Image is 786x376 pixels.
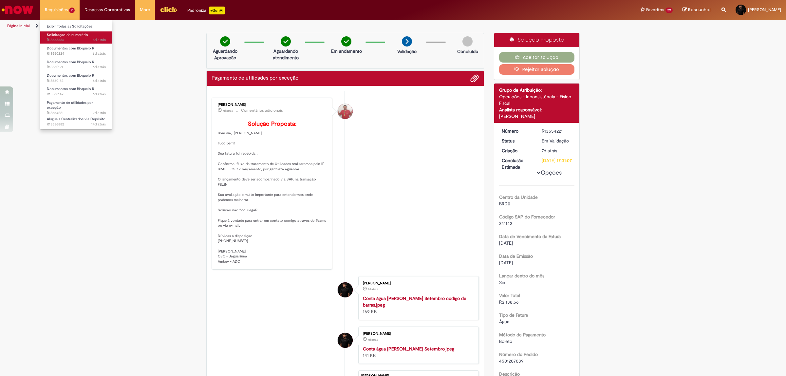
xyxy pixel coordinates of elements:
[499,273,544,279] b: Lançar dentro do mês
[363,332,472,336] div: [PERSON_NAME]
[363,346,472,359] div: 141 KB
[457,48,478,55] p: Concluído
[93,110,106,115] span: 7d atrás
[542,148,557,154] span: 7d atrás
[341,36,351,47] img: check-circle-green.png
[470,74,479,83] button: Adicionar anexos
[223,109,233,113] time: 22/09/2025 10:51:27
[542,138,572,144] div: Em Validação
[40,72,112,84] a: Aberto R13560152 : Documentos com Bloqueio R
[499,214,555,220] b: Código SAP do Fornecedor
[47,110,106,116] span: R13554221
[47,73,94,78] span: Documentos com Bloqueio R
[93,51,106,56] span: 6d atrás
[47,86,94,91] span: Documentos com Bloqueio R
[160,5,178,14] img: click_logo_yellow_360x200.png
[646,7,664,13] span: Favoritos
[40,20,112,130] ul: Requisições
[47,78,106,84] span: R13560152
[40,31,112,44] a: Aberto R13563686 : Solicitação de numerário
[748,7,781,12] span: [PERSON_NAME]
[368,287,378,291] span: 7d atrás
[499,87,575,93] div: Grupo de Atribuição:
[40,99,112,113] a: Aberto R13554221 : Pagamento de utilidades por exceção
[499,319,509,325] span: Água
[542,128,572,134] div: R13554221
[40,23,112,30] a: Exibir Todas as Solicitações
[93,78,106,83] span: 6d atrás
[69,8,75,13] span: 7
[248,120,296,128] b: Solução Proposta:
[241,108,283,113] small: Comentários adicionais
[499,106,575,113] div: Analista responsável:
[499,312,528,318] b: Tipo de Fatura
[93,110,106,115] time: 22/09/2025 10:31:05
[499,220,512,226] span: 241142
[542,147,572,154] div: 22/09/2025 10:31:04
[93,51,106,56] time: 23/09/2025 16:23:47
[499,351,538,357] b: Número do Pedido
[363,295,472,315] div: 169 KB
[7,23,30,28] a: Página inicial
[499,64,575,75] button: Rejeitar Solução
[47,65,106,70] span: R13560191
[499,93,575,106] div: Operações - Inconsistência - Físico Fiscal
[363,295,466,308] a: Conta água [PERSON_NAME] Setembro código de barras.jpeg
[84,7,130,13] span: Despesas Corporativas
[363,281,472,285] div: [PERSON_NAME]
[499,201,510,207] span: BRD0
[187,7,225,14] div: Padroniza
[499,234,561,239] b: Data de Vencimento da Fatura
[93,92,106,97] time: 23/09/2025 16:12:05
[497,128,537,134] dt: Número
[47,122,106,127] span: R13536882
[47,32,88,37] span: Solicitação de numerário
[462,36,473,47] img: img-circle-grey.png
[93,92,106,97] span: 6d atrás
[140,7,150,13] span: More
[91,122,106,127] time: 15/09/2025 16:30:42
[363,346,454,352] a: Conta água [PERSON_NAME] Setembro.jpeg
[47,37,106,43] span: R13563686
[497,138,537,144] dt: Status
[338,282,353,297] div: Samuel Bassani Soares
[497,157,537,170] dt: Conclusão Estimada
[47,46,94,51] span: Documentos com Bloqueio R
[93,78,106,83] time: 23/09/2025 16:13:30
[542,148,557,154] time: 22/09/2025 10:31:04
[209,48,241,61] p: Aguardando Aprovação
[270,48,302,61] p: Aguardando atendimento
[93,37,106,42] span: 5d atrás
[209,7,225,14] p: +GenAi
[683,7,712,13] a: Rascunhos
[499,253,533,259] b: Data de Emissão
[47,92,106,97] span: R13560142
[40,85,112,98] a: Aberto R13560142 : Documentos com Bloqueio R
[499,292,520,298] b: Valor Total
[688,7,712,13] span: Rascunhos
[542,157,572,164] div: [DATE] 17:31:07
[499,194,538,200] b: Centro da Unidade
[402,36,412,47] img: arrow-next.png
[499,240,513,246] span: [DATE]
[218,103,327,107] div: [PERSON_NAME]
[47,60,94,65] span: Documentos com Bloqueio R
[91,122,106,127] span: 14d atrás
[497,147,537,154] dt: Criação
[47,51,106,56] span: R13560224
[5,20,519,32] ul: Trilhas de página
[212,75,298,81] h2: Pagamento de utilidades por exceção Histórico de tíquete
[397,48,417,55] p: Validação
[47,100,93,110] span: Pagamento de utilidades por exceção
[499,358,524,364] span: 4501207039
[223,109,233,113] span: 7d atrás
[47,117,105,122] span: Aluguéis Centralizados via Depósito
[499,299,519,305] span: R$ 138,56
[331,48,362,54] p: Em andamento
[499,52,575,63] button: Aceitar solução
[665,8,673,13] span: 29
[45,7,68,13] span: Requisições
[338,333,353,348] div: Samuel Bassani Soares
